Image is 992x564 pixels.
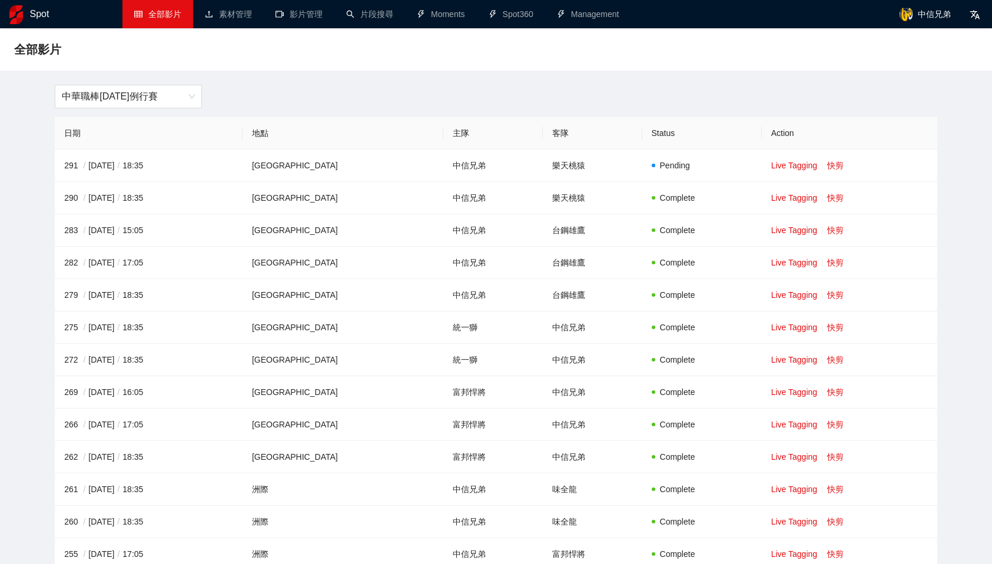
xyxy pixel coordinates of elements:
a: 快剪 [827,387,844,397]
img: avatar [899,7,913,21]
span: Complete [660,517,695,526]
td: [GEOGRAPHIC_DATA] [243,279,443,311]
span: / [114,420,122,429]
td: 261 [DATE] 18:35 [55,473,243,506]
span: / [80,323,88,332]
span: / [114,225,122,235]
td: [GEOGRAPHIC_DATA] [243,247,443,279]
td: 台鋼雄鷹 [543,279,642,311]
a: Live Tagging [771,485,817,494]
a: 快剪 [827,517,844,526]
a: Live Tagging [771,452,817,462]
a: 快剪 [827,420,844,429]
span: / [114,387,122,397]
a: Live Tagging [771,517,817,526]
td: 中信兄弟 [443,473,543,506]
td: [GEOGRAPHIC_DATA] [243,182,443,214]
span: 全部影片 [148,9,181,19]
a: Live Tagging [771,355,817,364]
a: upload素材管理 [205,9,252,19]
a: Live Tagging [771,161,817,170]
td: [GEOGRAPHIC_DATA] [243,150,443,182]
span: / [80,355,88,364]
span: / [80,517,88,526]
a: search片段搜尋 [346,9,393,19]
a: Live Tagging [771,225,817,235]
span: / [114,355,122,364]
span: / [80,452,88,462]
td: 統一獅 [443,311,543,344]
a: 快剪 [827,225,844,235]
span: / [114,323,122,332]
td: 中信兄弟 [543,376,642,409]
td: 中信兄弟 [443,182,543,214]
span: / [80,549,88,559]
a: thunderboltMoments [417,9,465,19]
td: 洲際 [243,473,443,506]
span: Complete [660,193,695,203]
a: 快剪 [827,161,844,170]
td: 262 [DATE] 18:35 [55,441,243,473]
td: [GEOGRAPHIC_DATA] [243,311,443,344]
a: Live Tagging [771,258,817,267]
td: 富邦悍將 [443,409,543,441]
td: 樂天桃猿 [543,182,642,214]
span: 中華職棒36年例行賽 [62,85,195,108]
span: Complete [660,355,695,364]
a: Live Tagging [771,323,817,332]
td: 290 [DATE] 18:35 [55,182,243,214]
span: / [80,290,88,300]
td: 279 [DATE] 18:35 [55,279,243,311]
th: Status [642,117,762,150]
span: Complete [660,290,695,300]
span: / [80,225,88,235]
a: 快剪 [827,549,844,559]
td: 283 [DATE] 15:05 [55,214,243,247]
td: 統一獅 [443,344,543,376]
a: Live Tagging [771,193,817,203]
span: Pending [660,161,690,170]
td: 269 [DATE] 16:05 [55,376,243,409]
span: Complete [660,387,695,397]
td: 266 [DATE] 17:05 [55,409,243,441]
span: table [134,10,142,18]
td: [GEOGRAPHIC_DATA] [243,376,443,409]
td: [GEOGRAPHIC_DATA] [243,214,443,247]
th: 日期 [55,117,243,150]
td: 中信兄弟 [443,506,543,538]
th: 客隊 [543,117,642,150]
span: / [114,517,122,526]
img: logo [9,5,23,24]
td: 中信兄弟 [443,150,543,182]
td: [GEOGRAPHIC_DATA] [243,441,443,473]
th: Action [762,117,937,150]
a: 快剪 [827,193,844,203]
td: 中信兄弟 [443,214,543,247]
td: 中信兄弟 [543,344,642,376]
td: 樂天桃猿 [543,150,642,182]
span: / [80,193,88,203]
a: 快剪 [827,323,844,332]
span: Complete [660,420,695,429]
a: Live Tagging [771,387,817,397]
span: / [114,258,122,267]
td: 味全龍 [543,506,642,538]
td: 台鋼雄鷹 [543,214,642,247]
span: / [114,193,122,203]
span: / [80,420,88,429]
span: / [114,549,122,559]
span: / [114,485,122,494]
span: 全部影片 [14,40,61,59]
span: Complete [660,258,695,267]
td: 富邦悍將 [443,376,543,409]
a: Live Tagging [771,549,817,559]
span: / [114,161,122,170]
td: 中信兄弟 [543,311,642,344]
a: 快剪 [827,452,844,462]
td: [GEOGRAPHIC_DATA] [243,344,443,376]
span: / [80,387,88,397]
td: 台鋼雄鷹 [543,247,642,279]
td: 中信兄弟 [543,409,642,441]
a: Live Tagging [771,290,817,300]
td: [GEOGRAPHIC_DATA] [243,409,443,441]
